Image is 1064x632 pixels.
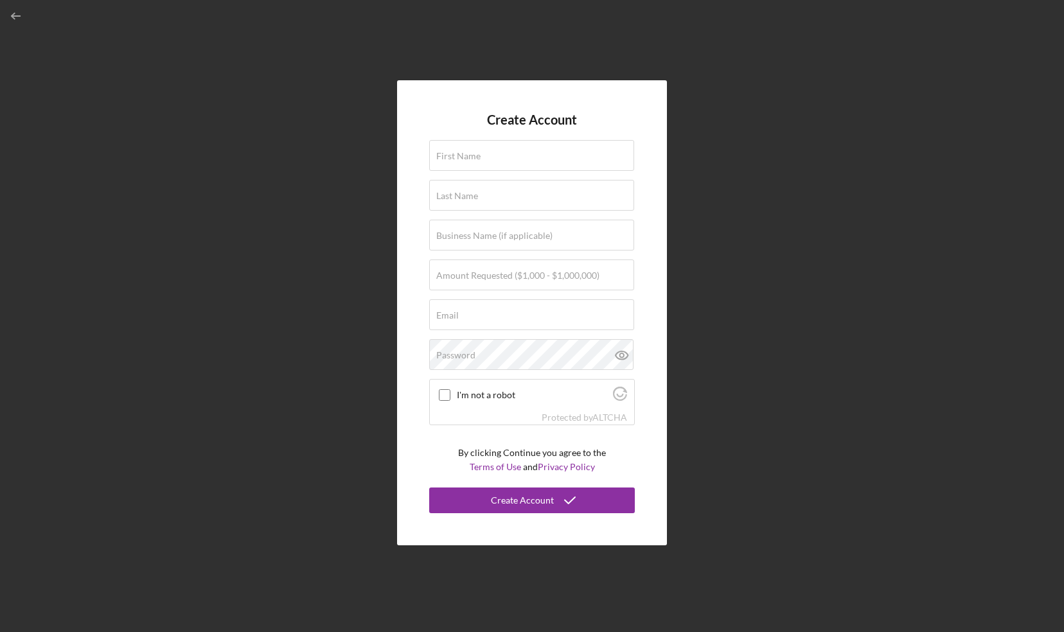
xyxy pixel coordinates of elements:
button: Create Account [429,487,635,513]
div: Create Account [491,487,554,513]
label: Business Name (if applicable) [436,231,553,241]
label: Amount Requested ($1,000 - $1,000,000) [436,270,599,281]
label: Last Name [436,191,478,201]
a: Privacy Policy [538,461,595,472]
h4: Create Account [487,112,577,127]
label: Email [436,310,459,320]
a: Visit Altcha.org [613,392,627,403]
a: Visit Altcha.org [592,412,627,423]
p: By clicking Continue you agree to the and [458,446,606,475]
a: Terms of Use [470,461,521,472]
div: Protected by [542,412,627,423]
label: Password [436,350,475,360]
label: First Name [436,151,481,161]
label: I'm not a robot [457,390,609,400]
